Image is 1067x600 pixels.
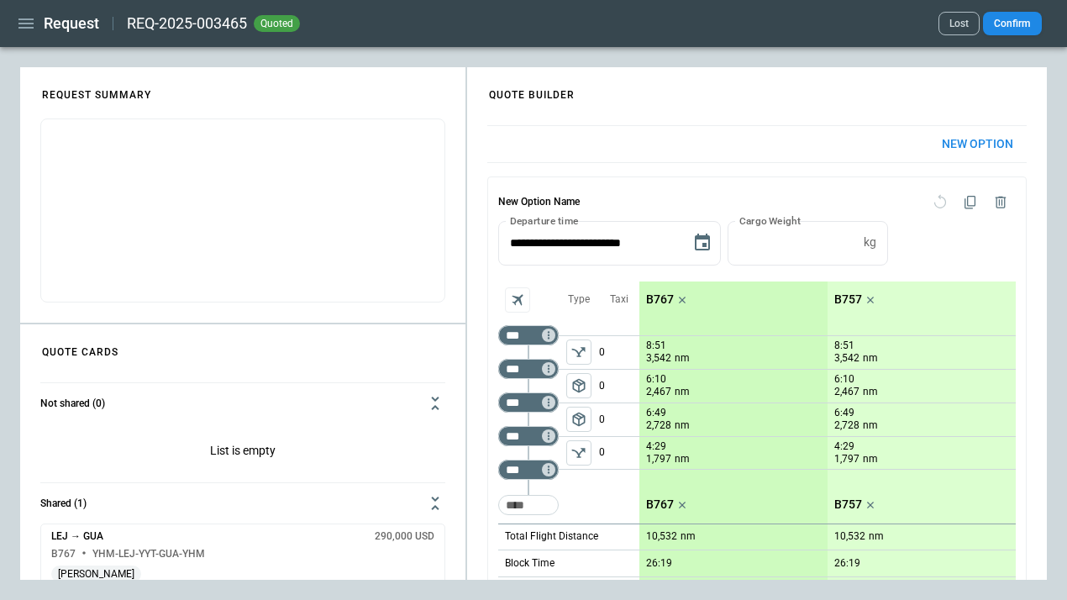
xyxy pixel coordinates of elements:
p: 10,532 [834,530,865,543]
div: Not shared (0) [40,424,445,482]
span: Type of sector [566,373,591,398]
button: left aligned [566,440,591,466]
p: 6:49 [646,407,666,419]
p: kg [864,235,876,250]
p: 2,467 [834,385,859,399]
h6: 290,000 USD [375,531,434,542]
button: left aligned [566,339,591,365]
span: Delete quote option [986,187,1016,218]
span: Aircraft selection [505,287,530,313]
p: B757 [834,497,862,512]
span: Type of sector [566,339,591,365]
p: 26:19 [834,557,860,570]
p: 6:10 [646,373,666,386]
h4: QUOTE BUILDER [469,71,595,109]
p: 1,797 [646,452,671,466]
p: nm [675,418,690,433]
label: Departure time [510,213,579,228]
h6: LEJ → GUA [51,531,103,542]
h2: REQ-2025-003465 [127,13,247,34]
p: B767 [646,497,674,512]
p: nm [675,351,690,366]
p: 2,728 [834,418,859,433]
p: List is empty [40,424,445,482]
button: Lost [938,12,980,35]
p: 0 [599,336,639,369]
h6: Not shared (0) [40,398,105,409]
p: 3,542 [646,351,671,366]
h4: QUOTE CARDS [22,329,139,366]
h4: REQUEST SUMMARY [22,71,171,109]
label: Cargo Weight [739,213,801,228]
h6: B767 [51,549,76,560]
p: 1,797 [834,452,859,466]
p: B757 [834,292,862,307]
p: 4:29 [834,440,854,453]
p: nm [863,452,878,466]
button: Confirm [983,12,1042,35]
div: Too short [498,495,559,515]
h6: YHM-LEJ-YYT-GUA-YHM [92,549,205,560]
span: Duplicate quote option [955,187,986,218]
button: Choose date, selected date is Aug 13, 2025 [686,226,719,260]
p: nm [863,418,878,433]
span: Type of sector [566,440,591,466]
p: nm [681,529,696,544]
p: 26:19 [646,557,672,570]
p: nm [863,385,878,399]
button: left aligned [566,373,591,398]
div: Not found [498,392,559,413]
h6: Shared (1) [40,498,87,509]
p: 2,467 [646,385,671,399]
div: Not found [498,325,559,345]
p: 6:10 [834,373,854,386]
p: B767 [646,292,674,307]
p: 10,532 [646,530,677,543]
p: nm [675,452,690,466]
div: Not found [498,359,559,379]
button: New Option [928,126,1027,162]
span: package_2 [570,377,587,394]
span: [PERSON_NAME] [51,568,141,581]
h6: New Option Name [498,187,580,218]
span: package_2 [570,411,587,428]
p: 0 [599,370,639,403]
p: nm [869,529,884,544]
button: left aligned [566,407,591,432]
p: Taxi [610,292,628,307]
span: Type of sector [566,407,591,432]
p: 0 [599,403,639,436]
p: 0 [599,437,639,469]
p: nm [675,385,690,399]
span: Reset quote option [925,187,955,218]
p: nm [863,351,878,366]
div: Too short [498,460,559,480]
button: Shared (1) [40,483,445,524]
p: 8:51 [646,339,666,352]
p: 6:49 [834,407,854,419]
p: 8:51 [834,339,854,352]
h1: Request [44,13,99,34]
button: Not shared (0) [40,383,445,424]
div: Too short [498,426,559,446]
p: 3,542 [834,351,859,366]
p: Block Time [505,556,555,571]
p: 2,728 [646,418,671,433]
p: Type [568,292,590,307]
p: 4:29 [646,440,666,453]
p: Total Flight Distance [505,529,598,544]
span: quoted [257,18,297,29]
